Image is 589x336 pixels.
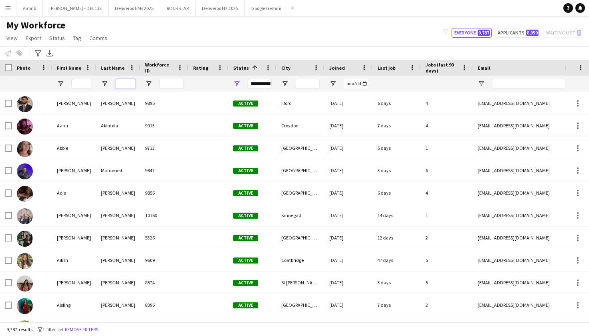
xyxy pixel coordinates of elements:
a: Status [46,33,68,43]
div: Croydon [276,115,325,137]
div: [DATE] [325,182,373,204]
div: 5 [421,272,473,294]
span: Active [233,145,258,151]
div: 4 [421,92,473,114]
span: Active [233,190,258,196]
button: Deliveroo H2 2025 [196,0,245,16]
div: [GEOGRAPHIC_DATA] [276,227,325,249]
div: [DATE] [325,227,373,249]
div: [PERSON_NAME] [96,294,140,316]
div: [PERSON_NAME] [96,137,140,159]
button: [PERSON_NAME] - DEL133 [43,0,109,16]
span: City [281,65,290,71]
button: Remove filters [63,325,100,334]
div: [PERSON_NAME] [96,272,140,294]
span: Status [233,65,249,71]
div: 8096 [140,294,188,316]
input: Last Name Filter Input [115,79,135,89]
div: [DATE] [325,204,373,226]
div: [DATE] [325,159,373,181]
span: Workforce ID [145,62,174,74]
img: Abbie Wright [17,141,33,157]
a: View [3,33,21,43]
span: Active [233,302,258,308]
img: Aidan Somers [17,231,33,247]
div: 9609 [140,249,188,271]
span: Active [233,235,258,241]
span: My Workforce [6,19,65,31]
div: [PERSON_NAME] [96,249,140,271]
div: [DATE] [325,249,373,271]
span: Last Name [101,65,125,71]
div: [GEOGRAPHIC_DATA] [276,182,325,204]
div: [DATE] [325,137,373,159]
div: 9713 [140,137,188,159]
div: 5326 [140,227,188,249]
a: Export [22,33,44,43]
span: View [6,34,18,42]
div: [PERSON_NAME] [52,272,96,294]
div: Adja [52,182,96,204]
div: 9856 [140,182,188,204]
img: Abdul Sattar Mahomed [17,163,33,179]
div: 4 [421,115,473,137]
div: Ilford [276,92,325,114]
button: Open Filter Menu [233,80,240,87]
span: Active [233,213,258,219]
div: Aanu [52,115,96,137]
div: [PERSON_NAME] [96,227,140,249]
div: [PERSON_NAME] [52,227,96,249]
button: Open Filter Menu [478,80,485,87]
button: Airbnb [16,0,43,16]
span: 1 filter set [42,326,63,332]
button: Applicants8,959 [495,28,540,38]
div: [PERSON_NAME] [52,204,96,226]
div: [GEOGRAPHIC_DATA] [276,159,325,181]
div: [GEOGRAPHIC_DATA] [276,137,325,159]
button: Open Filter Menu [281,80,288,87]
span: Email [478,65,490,71]
div: [PERSON_NAME] [96,182,140,204]
div: [PERSON_NAME] [52,159,96,181]
div: Abbie [52,137,96,159]
img: Aahil Namajee Aahil Namajee [17,96,33,112]
div: 9895 [140,92,188,114]
span: Joined [329,65,345,71]
span: 8,959 [526,30,539,36]
span: Jobs (last 90 days) [426,62,458,74]
div: 6 days [373,182,421,204]
span: Active [233,258,258,264]
div: 6 [421,159,473,181]
div: 5 days [373,137,421,159]
input: Joined Filter Input [344,79,368,89]
span: Status [49,34,65,42]
img: Aimee Strobl [17,276,33,292]
div: 7 days [373,115,421,137]
div: [PERSON_NAME] [52,92,96,114]
a: Tag [70,33,85,43]
div: Mahomed [96,159,140,181]
img: Aisling Walsh [17,298,33,314]
div: 47 days [373,249,421,271]
span: Export [26,34,41,42]
div: 1 [421,137,473,159]
span: Tag [73,34,81,42]
button: Everyone9,787 [452,28,492,38]
span: Last job [377,65,395,71]
div: 6 days [373,92,421,114]
div: [PERSON_NAME] [96,92,140,114]
div: 14 days [373,204,421,226]
img: Aanu Akintola [17,119,33,135]
span: Active [233,280,258,286]
div: Coatbridge [276,249,325,271]
button: Open Filter Menu [329,80,337,87]
div: 9847 [140,159,188,181]
div: 2 [421,294,473,316]
img: Aidan Fitzpatrick [17,208,33,224]
div: 7 days [373,294,421,316]
div: [DATE] [325,294,373,316]
div: 3 days [373,272,421,294]
button: Google Gemini [245,0,288,16]
span: Active [233,168,258,174]
a: Comms [86,33,111,43]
